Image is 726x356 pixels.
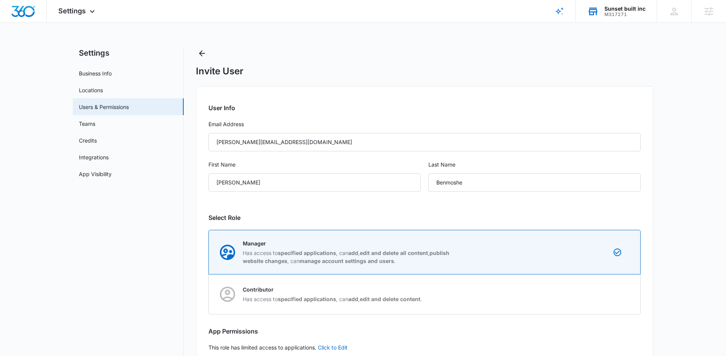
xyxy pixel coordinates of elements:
h2: App Permissions [208,327,641,336]
p: Manager [243,239,457,247]
strong: add [348,250,358,256]
strong: specified applications [278,250,336,256]
button: Back [196,47,208,59]
h2: User Info [208,103,641,112]
label: Email Address [208,120,641,128]
p: Contributor [243,285,422,293]
a: App Visibility [79,170,112,178]
p: Has access to , can , , , can . [243,249,457,265]
a: Teams [79,120,95,128]
a: Click to Edit [318,344,348,351]
a: Users & Permissions [79,103,129,111]
span: Settings [58,7,86,15]
div: account id [604,12,646,17]
p: Has access to , can , . [243,295,422,303]
h1: Invite User [196,66,244,77]
h2: Settings [73,47,184,59]
div: account name [604,6,646,12]
strong: edit and delete content [360,296,420,302]
a: Business Info [79,69,112,77]
label: First Name [208,160,421,169]
strong: specified applications [278,296,336,302]
h2: Select Role [208,213,641,222]
strong: add [348,296,358,302]
a: Credits [79,136,97,144]
a: Locations [79,86,103,94]
label: Last Name [428,160,641,169]
strong: edit and delete all content [360,250,428,256]
a: Integrations [79,153,109,161]
strong: manage account settings and users [300,258,394,264]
